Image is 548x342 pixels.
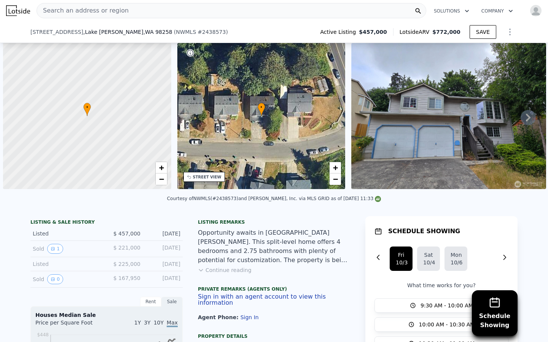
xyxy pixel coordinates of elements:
div: Houses Median Sale [35,311,178,319]
span: 9:30 AM - 10:00 AM [421,302,473,309]
img: avatar [530,5,542,17]
button: Continue reading [198,266,252,274]
span: • [258,104,265,111]
div: Opportunity awaits in [GEOGRAPHIC_DATA][PERSON_NAME]. This split-level home offers 4 bedrooms and... [198,228,350,265]
div: STREET VIEW [193,174,221,180]
span: $ 221,000 [113,245,140,251]
span: − [159,174,164,184]
div: Sale [161,297,183,307]
div: Private Remarks (Agents Only) [198,286,350,294]
div: Listed [33,260,100,268]
div: ( ) [174,28,228,36]
div: Sold [33,244,100,254]
a: Zoom out [330,173,341,185]
div: [DATE] [147,230,180,237]
span: Lotside ARV [400,28,432,36]
div: [DATE] [147,244,180,254]
button: View historical data [47,244,63,254]
div: [DATE] [147,260,180,268]
img: Sale: 169799217 Parcel: 103485587 [351,43,546,189]
span: 1Y [134,320,141,326]
div: Property details [198,333,350,339]
span: NWMLS [176,29,196,35]
button: Solutions [428,4,475,18]
div: 10/3 [396,259,406,266]
span: 10Y [154,320,164,326]
button: Sign in with an agent account to view this information [198,294,350,306]
h1: SCHEDULE SHOWING [388,227,460,236]
button: 9:30 AM - 10:00 AM [374,298,508,313]
span: $457,000 [359,28,387,36]
a: Zoom in [330,162,341,173]
span: Max [167,320,178,327]
div: • [258,103,265,116]
span: , Lake [PERSON_NAME] [83,28,172,36]
span: , WA 98258 [143,29,172,35]
button: Sign In [241,314,259,320]
div: 10/6 [451,259,461,266]
span: − [333,174,338,184]
div: [DATE] [147,274,180,284]
button: 10:00 AM - 10:30 AM [374,317,508,332]
div: Courtesy of NWMLS (#2438573) and [PERSON_NAME], Inc. via MLS GRID as of [DATE] 11:33 [167,196,381,201]
button: Fri10/3 [390,247,413,271]
span: Active Listing [320,28,359,36]
div: Mon [451,251,461,259]
span: $ 167,950 [113,275,140,281]
img: NWMLS Logo [375,196,381,202]
span: $ 225,000 [113,261,140,267]
a: Zoom in [156,162,167,173]
span: + [159,163,164,172]
a: Zoom out [156,173,167,185]
div: Listed [33,230,100,237]
div: Fri [396,251,406,259]
button: Company [475,4,519,18]
span: # 2438573 [198,29,226,35]
span: [STREET_ADDRESS] [30,28,83,36]
span: $772,000 [432,29,460,35]
span: Search an address or region [37,6,129,15]
button: ScheduleShowing [472,290,518,336]
div: LISTING & SALE HISTORY [30,219,183,227]
div: Sold [33,274,100,284]
span: 3Y [144,320,150,326]
button: Mon10/6 [444,247,467,271]
div: Sat [423,251,434,259]
div: • [83,103,91,116]
span: Agent Phone: [198,314,241,320]
div: Listing remarks [198,219,350,225]
div: Rent [140,297,161,307]
span: + [333,163,338,172]
button: SAVE [470,25,496,39]
img: Lotside [6,5,30,16]
p: What time works for you? [374,282,508,289]
div: Price per Square Foot [35,319,107,331]
button: Sat10/4 [417,247,440,271]
tspan: $448 [37,332,49,337]
button: Show Options [502,24,518,40]
span: $ 457,000 [113,231,140,237]
span: 10:00 AM - 10:30 AM [419,321,475,328]
button: View historical data [47,274,63,284]
div: 10/4 [423,259,434,266]
span: • [83,104,91,111]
